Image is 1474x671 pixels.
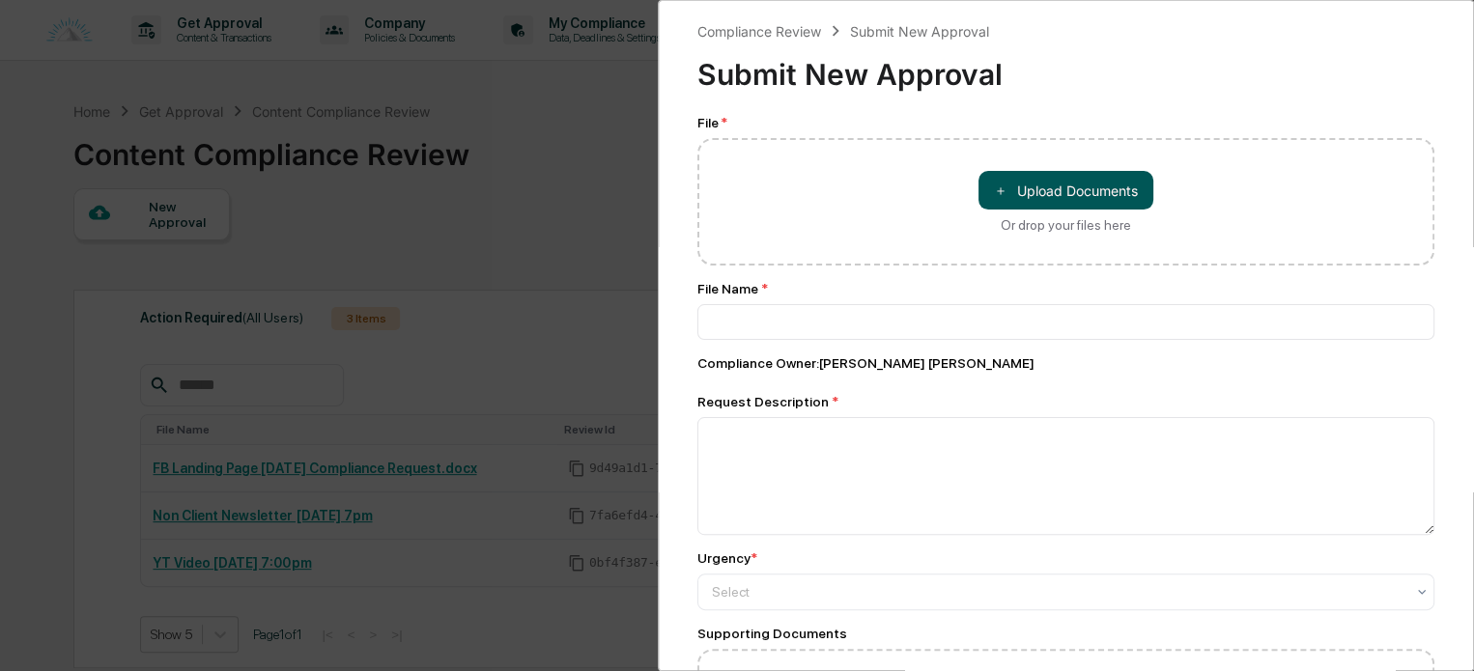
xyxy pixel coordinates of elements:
div: Compliance Owner : [PERSON_NAME] [PERSON_NAME] [697,355,1434,371]
div: Or drop your files here [1001,217,1131,233]
div: Urgency [697,550,757,566]
div: File [697,115,1434,130]
div: Supporting Documents [697,626,1434,641]
div: Request Description [697,394,1434,409]
div: File Name [697,281,1434,296]
button: Or drop your files here [978,171,1153,210]
div: Submit New Approval [697,42,1434,92]
div: Submit New Approval [850,23,989,40]
span: ＋ [994,182,1007,200]
div: Compliance Review [697,23,821,40]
